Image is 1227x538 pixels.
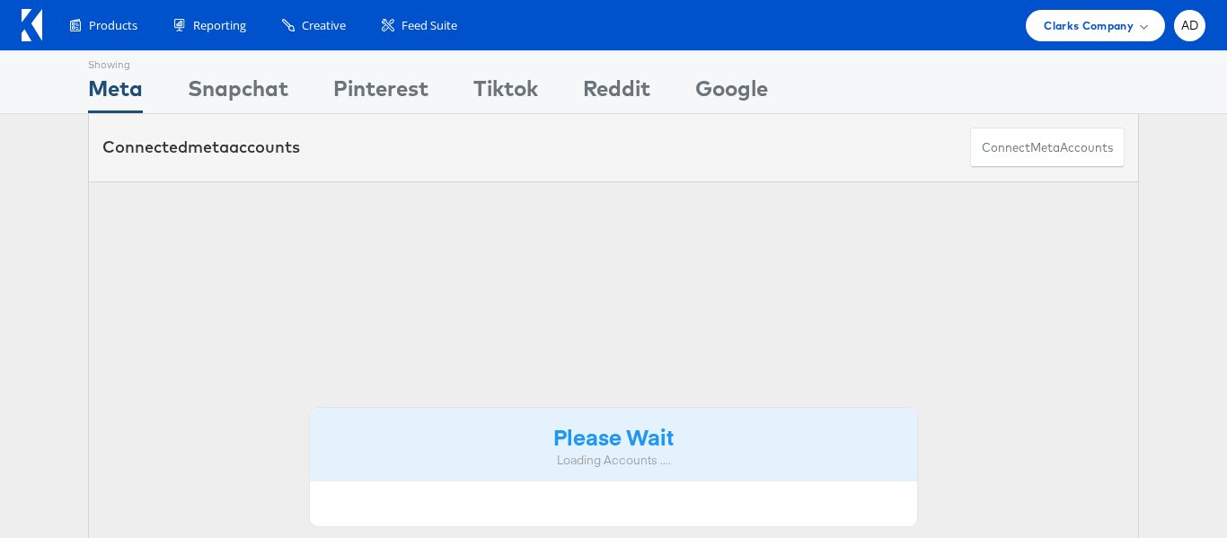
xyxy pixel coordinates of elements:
[88,51,143,73] div: Showing
[695,73,768,113] div: Google
[302,17,346,34] span: Creative
[1044,16,1134,35] span: Clarks Company
[473,73,538,113] div: Tiktok
[88,73,143,113] div: Meta
[583,73,650,113] div: Reddit
[188,73,288,113] div: Snapchat
[89,17,137,34] span: Products
[333,73,428,113] div: Pinterest
[553,421,674,451] strong: Please Wait
[1030,139,1060,156] span: meta
[102,136,300,159] div: Connected accounts
[402,17,457,34] span: Feed Suite
[1181,20,1199,31] span: AD
[188,137,229,157] span: meta
[323,452,904,469] div: Loading Accounts ....
[193,17,246,34] span: Reporting
[970,128,1125,168] button: ConnectmetaAccounts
